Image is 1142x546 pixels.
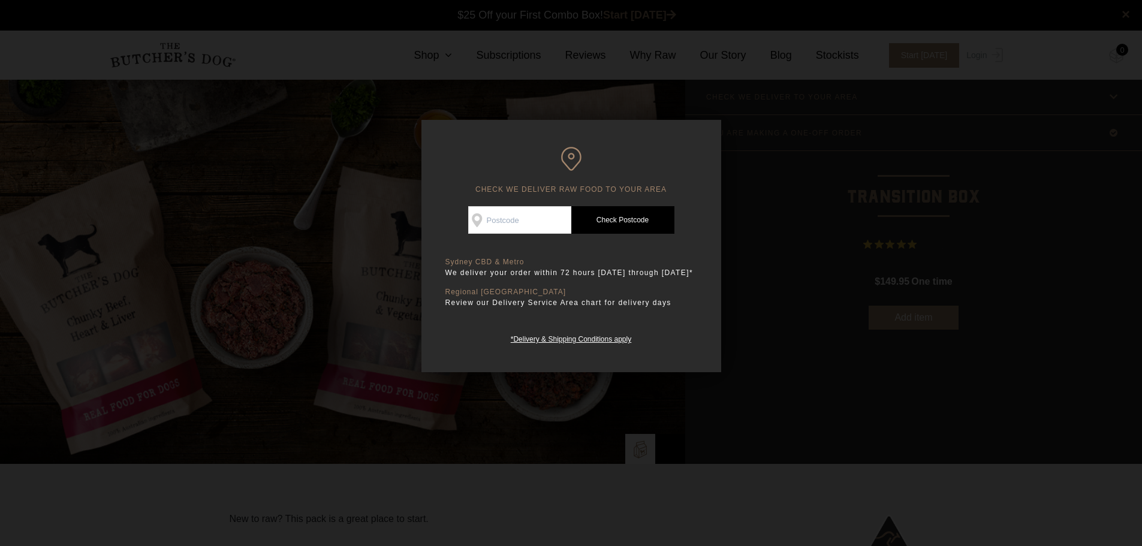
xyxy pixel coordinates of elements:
[445,297,697,309] p: Review our Delivery Service Area chart for delivery days
[445,267,697,279] p: We deliver your order within 72 hours [DATE] through [DATE]*
[445,147,697,194] h6: CHECK WE DELIVER RAW FOOD TO YOUR AREA
[571,206,674,234] a: Check Postcode
[445,258,697,267] p: Sydney CBD & Metro
[445,288,697,297] p: Regional [GEOGRAPHIC_DATA]
[511,332,631,343] a: *Delivery & Shipping Conditions apply
[468,206,571,234] input: Postcode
